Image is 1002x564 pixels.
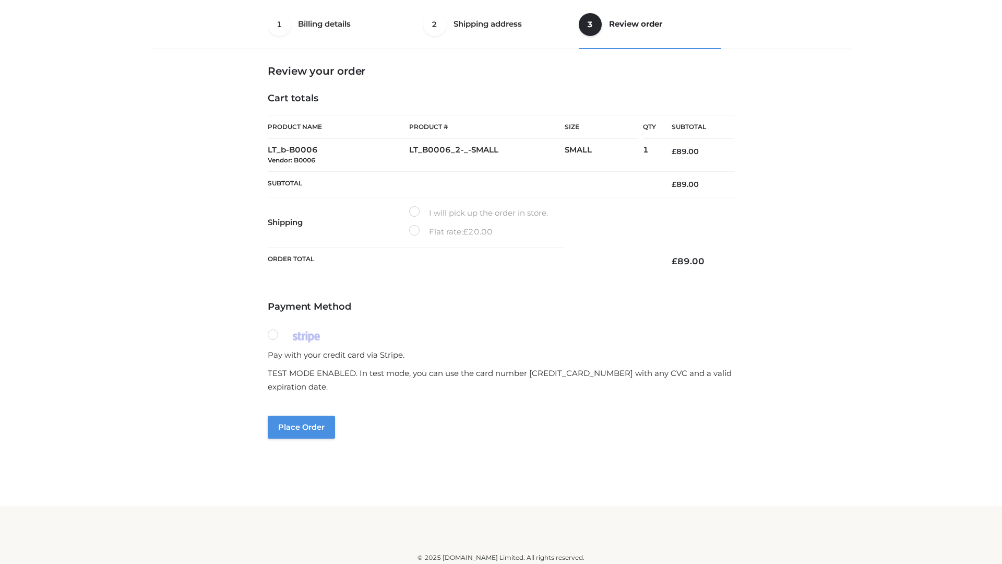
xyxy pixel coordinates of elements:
label: Flat rate: [409,225,493,239]
label: I will pick up the order in store. [409,206,548,220]
span: £ [672,180,676,189]
bdi: 89.00 [672,256,705,266]
td: SMALL [565,139,643,172]
h3: Review your order [268,65,734,77]
bdi: 89.00 [672,180,699,189]
th: Product # [409,115,565,139]
th: Product Name [268,115,409,139]
td: 1 [643,139,656,172]
h4: Cart totals [268,93,734,104]
h4: Payment Method [268,301,734,313]
p: TEST MODE ENABLED. In test mode, you can use the card number [CREDIT_CARD_NUMBER] with any CVC an... [268,367,734,393]
th: Size [565,115,638,139]
bdi: 89.00 [672,147,699,156]
td: LT_B0006_2-_-SMALL [409,139,565,172]
span: £ [672,256,677,266]
span: £ [672,147,676,156]
th: Shipping [268,197,409,248]
div: © 2025 [DOMAIN_NAME] Limited. All rights reserved. [155,553,847,563]
bdi: 20.00 [463,227,493,237]
th: Subtotal [656,115,734,139]
th: Subtotal [268,171,656,197]
th: Order Total [268,248,656,275]
p: Pay with your credit card via Stripe. [268,348,734,362]
th: Qty [643,115,656,139]
span: £ [463,227,468,237]
td: LT_b-B0006 [268,139,409,172]
button: Place order [268,416,335,439]
small: Vendor: B0006 [268,156,315,164]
